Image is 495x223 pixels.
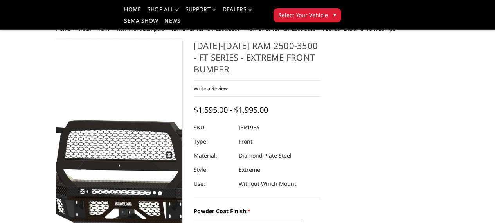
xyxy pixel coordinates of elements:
[194,40,321,81] h1: [DATE]-[DATE] Ram 2500-3500 - FT Series - Extreme Front Bumper
[194,85,228,92] a: Write a Review
[194,207,321,215] label: Powder Coat Finish:
[148,7,179,18] a: shop all
[194,149,233,163] dt: Material:
[194,104,268,115] span: $1,595.00 - $1,995.00
[279,11,328,19] span: Select Your Vehicle
[164,18,180,29] a: News
[124,7,141,18] a: Home
[274,8,341,22] button: Select Your Vehicle
[239,163,260,177] dd: Extreme
[239,177,296,191] dd: Without Winch Mount
[185,7,216,18] a: Support
[194,120,233,135] dt: SKU:
[239,120,260,135] dd: JER19BY
[223,7,252,18] a: Dealers
[124,18,158,29] a: SEMA Show
[194,163,233,177] dt: Style:
[194,177,233,191] dt: Use:
[239,135,252,149] dd: Front
[194,135,233,149] dt: Type:
[333,11,336,19] span: ▾
[239,149,292,163] dd: Diamond Plate Steel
